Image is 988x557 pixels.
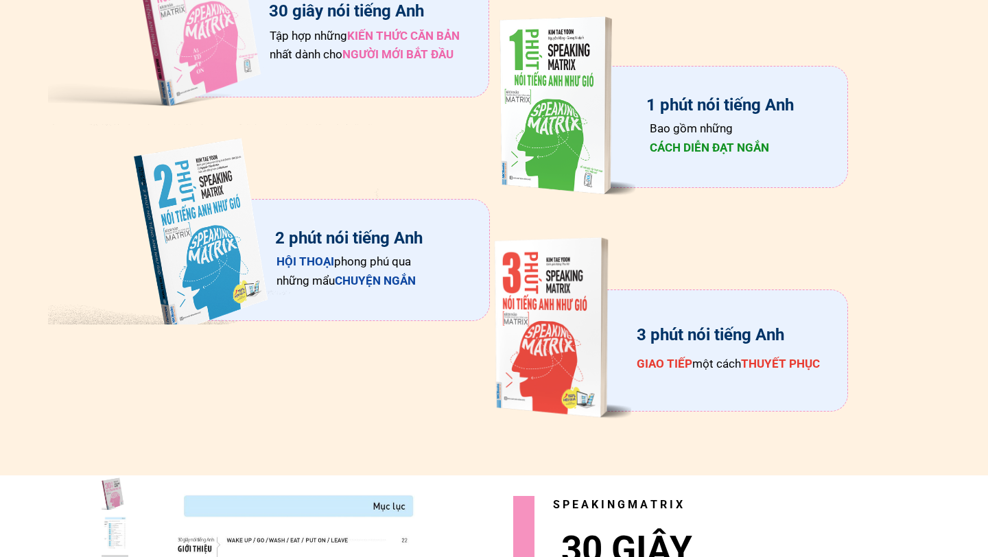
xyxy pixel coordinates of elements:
[637,355,836,373] div: một cách
[342,47,379,61] span: NGƯỜI
[277,254,334,268] span: HỘI THOẠI
[650,141,769,154] span: CÁCH DIỄN ĐẠT NGẮN
[274,225,424,251] div: 2 phút nói tiếng Anh
[381,47,403,61] span: MỚI
[347,29,460,43] span: KIẾN THỨC CĂN BẢN
[553,496,731,514] h3: S P E A K I N G M A T R I X
[335,274,416,287] span: CHUYỆN NGẮN
[406,47,454,61] span: BẮT ĐẦU
[270,27,489,64] div: Tập hợp những nhất dành cho
[741,357,820,370] span: THUYẾT PHỤC
[622,322,799,348] div: 3 phút nói tiếng Anh
[650,119,775,156] div: Bao gồm những
[637,357,692,370] span: GIAO TIẾP
[277,252,441,289] div: phong phú qua những mẩu
[644,92,796,118] div: 1 phút nói tiếng Anh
